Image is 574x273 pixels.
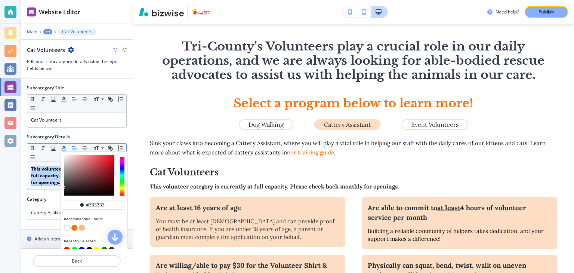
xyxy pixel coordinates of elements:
[334,149,336,156] span: .
[27,85,64,91] h2: Subcategory Title
[27,46,65,54] h2: Cat Volunteers
[64,238,124,244] h4: Recently Selected
[31,117,123,123] p: Cat Volunteers
[249,121,284,128] p: Dog Walking
[27,134,70,140] h2: Subcategory Details
[58,29,96,35] button: Cat Volunteers
[525,6,568,18] button: Publish
[314,119,380,130] button: Cattery Assistant
[150,139,547,156] span: Sink your claws into becoming a Cattery Assistant, where you will play a vital role in helping ou...
[33,255,121,267] button: Back
[62,29,93,34] p: Cat Volunteers
[21,230,133,248] button: Add an item
[59,144,69,153] button: Recommended ColorsRecently Selected
[234,96,473,111] span: Select a program below to learn more!
[31,166,122,185] strong: This volunteer category is currently at full capacity. Please check back monthly for openings.
[156,217,339,241] p: You must be at least [DEMOGRAPHIC_DATA] and can provide proof of health insurance. If you are und...
[27,196,46,203] h2: Category
[156,203,339,213] p: Are at least 16 years of age
[39,7,80,16] h2: Website Editor
[239,119,293,130] button: Dog Walking
[34,258,120,264] p: Back
[401,119,468,130] button: Event Volunteers
[150,166,558,179] p: Cat Volunteers
[496,9,519,15] h3: Need help?
[34,236,60,242] h2: Add an item
[27,29,37,34] button: Main
[191,8,211,16] img: Your Logo
[31,209,67,216] h4: Cattery Assistant
[27,7,36,16] img: editor icon
[368,203,551,223] p: Are able to commit to 4 hours of volunteer service per month
[43,29,52,34] button: +4
[324,121,371,128] p: Cattery Assistant
[27,58,127,72] h3: Edit your subcategory details using the input fields below
[139,7,184,16] img: Bizwise Logo
[162,39,548,82] span: Tri-County's Volunteers play a crucial role in our daily operations, and we are always looking fo...
[411,121,459,128] p: Event Volunteers
[150,183,399,190] strong: This volunteer category is currently at full capacity. Please check back monthly for openings.
[287,149,334,156] a: our training guide
[64,216,124,222] h4: Recommended Colors
[538,9,554,15] p: Publish
[368,227,545,242] span: Building a reliable community of helpers takes dedication, and your support makes a difference!
[437,203,460,212] u: at least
